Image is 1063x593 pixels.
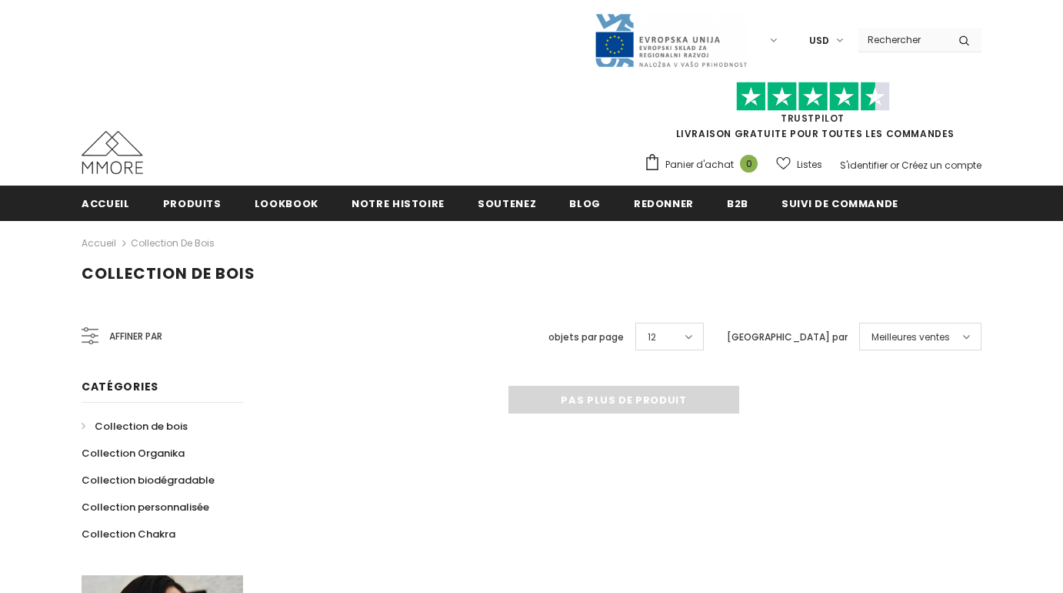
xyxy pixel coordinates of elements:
span: Produits [163,196,222,211]
span: Meilleures ventes [871,330,950,345]
a: soutenez [478,186,536,220]
span: LIVRAISON GRATUITE POUR TOUTES LES COMMANDES [644,89,981,140]
span: 0 [740,155,758,173]
a: S'identifier [840,159,888,172]
span: 12 [648,330,656,345]
span: or [890,159,899,172]
a: Collection Chakra [82,521,175,548]
span: Collection de bois [82,263,255,284]
label: [GEOGRAPHIC_DATA] par [727,330,848,345]
a: Accueil [82,186,130,220]
a: Collection de bois [82,413,188,440]
span: Blog [569,196,601,211]
img: Cas MMORE [82,131,143,174]
a: Lookbook [255,186,318,220]
a: Collection Organika [82,440,185,467]
span: Collection Chakra [82,527,175,541]
span: Affiner par [109,328,162,345]
span: B2B [727,196,748,211]
a: Notre histoire [352,186,445,220]
a: Javni Razpis [594,33,748,46]
input: Search Site [858,28,947,51]
label: objets par page [548,330,624,345]
a: Créez un compte [901,159,981,172]
a: B2B [727,186,748,220]
a: Collection biodégradable [82,467,215,494]
img: Javni Razpis [594,12,748,69]
span: Lookbook [255,196,318,211]
span: Catégories [82,379,158,394]
span: Panier d'achat [665,157,734,173]
span: Accueil [82,196,130,211]
a: Suivi de commande [781,186,898,220]
a: TrustPilot [781,112,845,125]
a: Panier d'achat 0 [644,153,765,176]
a: Listes [776,151,822,178]
a: Collection personnalisée [82,494,209,521]
span: Notre histoire [352,196,445,211]
span: USD [809,33,829,49]
a: Accueil [82,234,116,253]
a: Collection de bois [131,236,215,250]
span: Collection de bois [95,419,188,434]
span: Suivi de commande [781,196,898,211]
span: Redonner [634,196,694,211]
span: Collection Organika [82,446,185,461]
a: Blog [569,186,601,220]
span: Collection biodégradable [82,473,215,487]
a: Produits [163,186,222,220]
a: Redonner [634,186,694,220]
span: soutenez [478,196,536,211]
span: Listes [797,157,822,173]
span: Collection personnalisée [82,500,209,514]
img: Faites confiance aux étoiles pilotes [736,82,890,112]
